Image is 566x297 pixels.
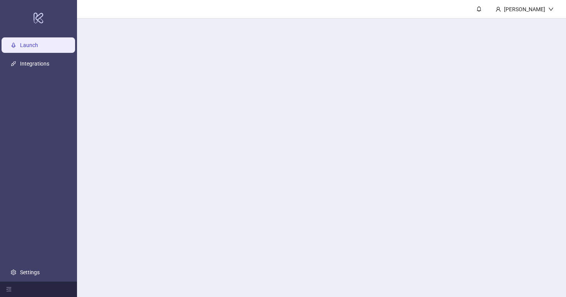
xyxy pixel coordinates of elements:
[496,7,501,12] span: user
[20,269,40,275] a: Settings
[476,6,482,12] span: bell
[20,61,49,67] a: Integrations
[501,5,548,13] div: [PERSON_NAME]
[20,42,38,48] a: Launch
[6,287,12,292] span: menu-fold
[548,7,554,12] span: down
